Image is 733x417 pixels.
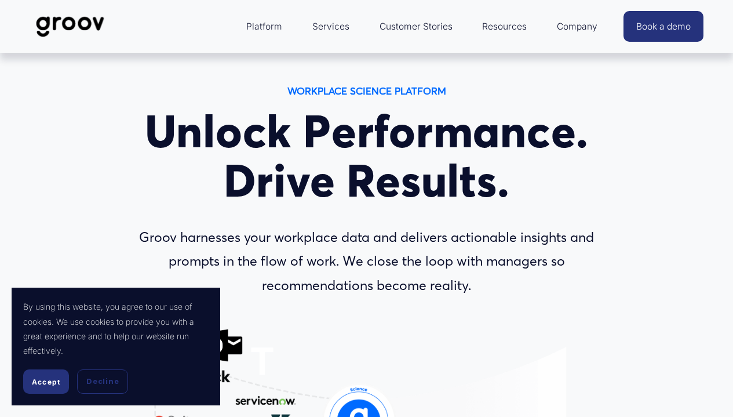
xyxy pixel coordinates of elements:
a: Services [307,13,355,41]
strong: WORKPLACE SCIENCE PLATFORM [287,85,446,97]
a: folder dropdown [476,13,533,41]
span: Decline [86,376,119,387]
p: Groov harnesses your workplace data and delivers actionable insights and prompts in the flow of w... [114,225,618,298]
a: Book a demo [623,11,703,42]
span: Accept [32,378,60,386]
a: folder dropdown [240,13,288,41]
img: Groov | Workplace Science Platform | Unlock Performance | Drive Results [30,8,111,46]
p: By using this website, you agree to our use of cookies. We use cookies to provide you with a grea... [23,299,209,358]
h1: Unlock Performance. Drive Results. [114,107,618,205]
section: Cookie banner [12,288,220,405]
span: Resources [482,19,527,35]
button: Decline [77,369,128,394]
a: folder dropdown [551,13,603,41]
span: Company [557,19,597,35]
button: Accept [23,369,69,394]
a: Customer Stories [374,13,458,41]
span: Platform [246,19,282,35]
